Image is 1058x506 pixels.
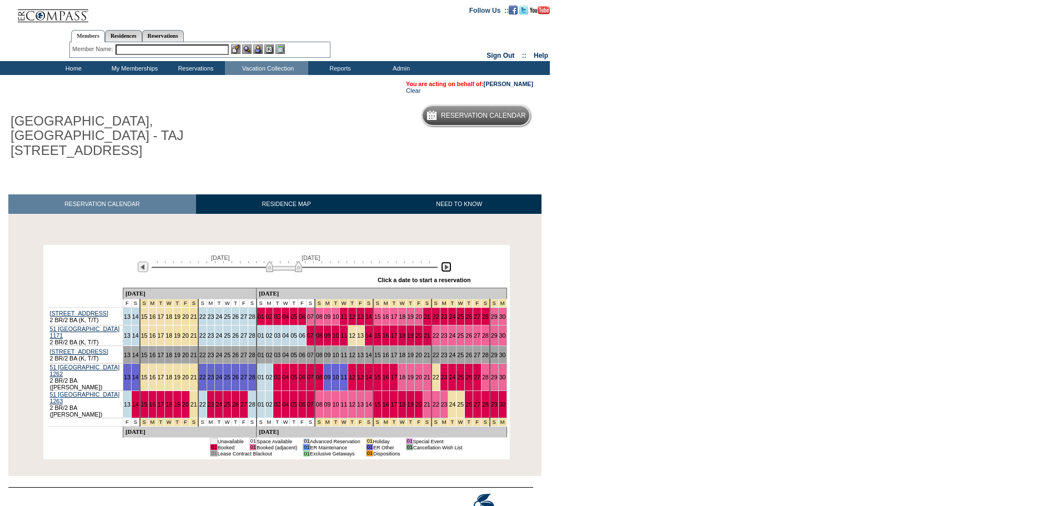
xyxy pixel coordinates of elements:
a: 04 [282,313,289,320]
a: 22 [199,313,206,320]
a: 25 [457,352,464,358]
a: 51 [GEOGRAPHIC_DATA] 1263 [50,391,120,404]
td: S [257,299,265,308]
a: 20 [182,352,189,358]
a: 02 [266,374,273,380]
td: M [265,299,273,308]
a: 21 [190,374,197,380]
a: 14 [365,332,372,339]
td: T [215,299,223,308]
a: 28 [482,313,489,320]
a: 08 [316,374,323,380]
a: 02 [266,313,273,320]
a: 26 [465,374,472,380]
a: Sign Out [487,52,514,59]
a: 24 [215,313,222,320]
td: F [240,299,248,308]
a: 28 [482,401,489,408]
a: 29 [491,374,498,380]
a: 17 [157,332,164,339]
a: 26 [232,313,239,320]
a: 16 [149,401,156,408]
a: 04 [282,332,289,339]
a: 25 [457,374,464,380]
a: 27 [474,313,480,320]
a: [STREET_ADDRESS] [50,310,108,317]
a: 04 [282,401,289,408]
a: 03 [274,313,280,320]
a: 26 [232,352,239,358]
a: Members [71,30,105,42]
td: T [290,299,298,308]
a: 15 [374,401,381,408]
a: 01 [258,401,264,408]
a: 22 [199,401,206,408]
a: 13 [357,401,364,408]
td: S [306,299,314,308]
a: 16 [149,332,156,339]
a: 24 [215,332,222,339]
a: 28 [249,332,255,339]
a: 20 [415,332,422,339]
td: My Memberships [103,61,164,75]
a: 25 [224,401,230,408]
a: 19 [174,352,180,358]
a: 17 [390,332,397,339]
a: 16 [383,332,389,339]
a: 02 [266,332,273,339]
img: Reservations [264,44,274,54]
a: 22 [433,401,439,408]
a: 17 [390,313,397,320]
a: 51 [GEOGRAPHIC_DATA] 1262 [50,364,120,377]
h5: Reservation Calendar [441,112,526,119]
a: 03 [274,352,280,358]
a: 28 [482,352,489,358]
a: 07 [307,313,314,320]
a: 21 [424,374,430,380]
a: 01 [258,313,264,320]
a: 23 [441,374,448,380]
a: 26 [465,401,472,408]
td: W [282,299,290,308]
td: President's Week 2026 [181,299,189,308]
a: 18 [166,401,172,408]
a: 18 [166,332,172,339]
a: 19 [407,332,414,339]
a: 29 [491,401,498,408]
a: 11 [340,401,347,408]
a: 09 [324,352,331,358]
td: President's Week 2026 [165,299,173,308]
a: 15 [374,352,381,358]
a: 18 [399,374,405,380]
td: President's Week 2026 [189,299,198,308]
a: 13 [124,332,131,339]
a: 13 [357,374,364,380]
a: 25 [457,332,464,339]
a: 11 [340,332,347,339]
a: 24 [449,332,455,339]
a: 24 [449,352,455,358]
a: 15 [141,352,148,358]
a: RESIDENCE MAP [196,194,377,214]
a: 06 [299,313,305,320]
div: Click a date to start a reservation [378,277,471,283]
a: Follow us on Twitter [519,6,528,13]
a: 12 [349,401,355,408]
a: 18 [399,332,405,339]
td: T [273,299,282,308]
a: 19 [407,352,414,358]
a: 03 [274,332,280,339]
a: 09 [324,401,331,408]
a: 24 [449,313,455,320]
a: 14 [132,313,139,320]
a: Subscribe to our YouTube Channel [530,6,550,13]
a: NEED TO KNOW [377,194,541,214]
a: 09 [324,313,331,320]
a: 16 [383,313,389,320]
a: 19 [174,313,180,320]
a: 20 [182,332,189,339]
a: Residences [105,30,142,42]
a: 03 [274,374,280,380]
span: [DATE] [302,254,320,261]
a: 27 [240,352,247,358]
